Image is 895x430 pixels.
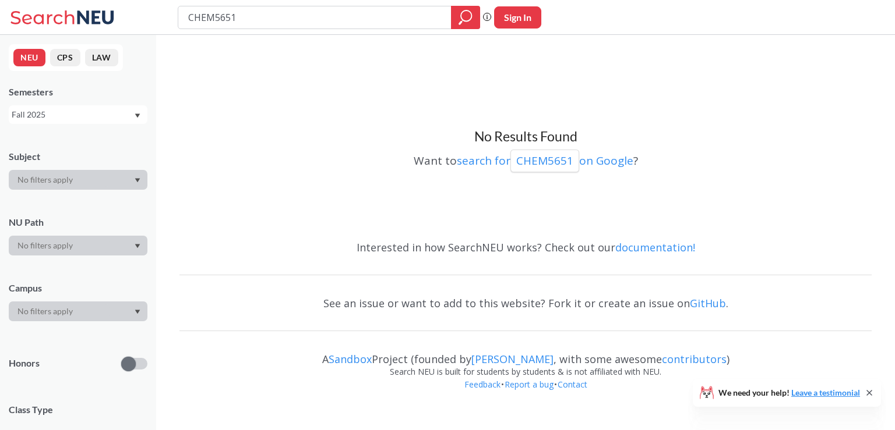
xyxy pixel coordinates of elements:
div: See an issue or want to add to this website? Fork it or create an issue on . [179,286,872,320]
a: Sandbox [329,352,372,366]
div: Search NEU is built for students by students & is not affiliated with NEU. [179,365,872,378]
svg: Dropdown arrow [135,244,140,248]
a: [PERSON_NAME] [471,352,554,366]
button: CPS [50,49,80,66]
a: Contact [557,379,588,390]
div: Campus [9,282,147,294]
p: Honors [9,357,40,370]
div: Dropdown arrow [9,170,147,190]
div: Fall 2025 [12,108,133,121]
div: NU Path [9,216,147,229]
svg: Dropdown arrow [135,113,140,118]
div: A Project (founded by , with some awesome ) [179,342,872,365]
a: documentation! [615,240,695,254]
svg: magnifying glass [459,9,473,26]
p: CHEM5651 [516,153,573,169]
button: Sign In [494,6,541,29]
a: Feedback [464,379,501,390]
a: Leave a testimonial [791,388,860,397]
span: Class Type [9,403,147,416]
div: • • [179,378,872,408]
a: search forCHEM5651on Google [457,153,633,168]
input: Class, professor, course number, "phrase" [187,8,443,27]
a: Report a bug [504,379,554,390]
div: magnifying glass [451,6,480,29]
div: Dropdown arrow [9,301,147,321]
svg: Dropdown arrow [135,310,140,314]
a: contributors [662,352,727,366]
div: Fall 2025Dropdown arrow [9,105,147,124]
span: We need your help! [718,389,860,397]
div: Interested in how SearchNEU works? Check out our [179,230,872,264]
h3: No Results Found [179,128,872,145]
div: Want to ? [179,145,872,172]
button: LAW [85,49,118,66]
svg: Dropdown arrow [135,178,140,183]
div: Semesters [9,86,147,98]
button: NEU [13,49,45,66]
div: Subject [9,150,147,163]
a: GitHub [690,296,726,310]
div: Dropdown arrow [9,236,147,255]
